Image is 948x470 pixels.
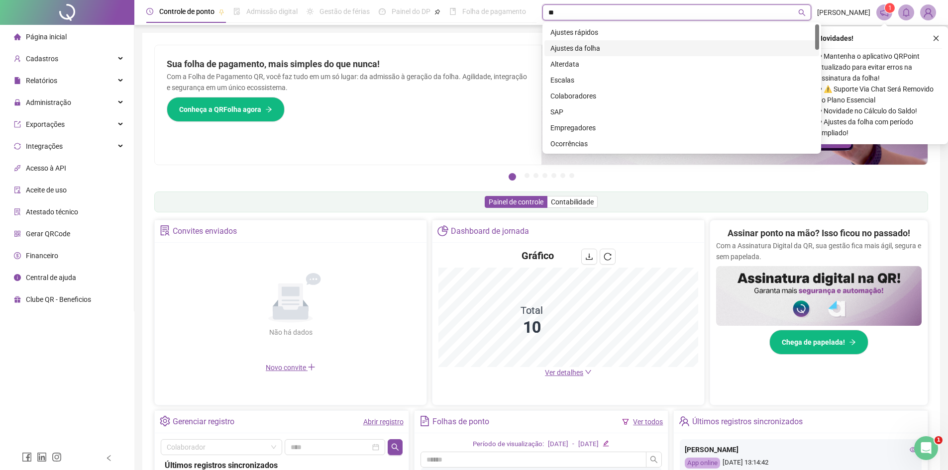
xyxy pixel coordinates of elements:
button: 2 [525,173,529,178]
h2: Sua folha de pagamento, mais simples do que nunca! [167,57,529,71]
div: Escalas [544,72,819,88]
button: 7 [569,173,574,178]
span: search [798,9,806,16]
span: Exportações [26,120,65,128]
span: Gerar QRCode [26,230,70,238]
img: banner%2F8d14a306-6205-4263-8e5b-06e9a85ad873.png [541,45,928,165]
span: reload [604,253,612,261]
span: audit [14,187,21,193]
sup: 1 [885,3,895,13]
span: arrow-right [265,106,272,113]
span: solution [160,225,170,236]
h4: Gráfico [522,249,554,263]
div: Ajustes da folha [544,40,819,56]
span: edit [603,440,609,447]
div: App online [685,458,720,469]
div: Colaboradores [544,88,819,104]
span: download [585,253,593,261]
span: Integrações [26,142,63,150]
div: Ajustes rápidos [550,27,813,38]
span: Página inicial [26,33,67,41]
span: home [14,33,21,40]
span: Clube QR - Beneficios [26,295,91,303]
div: SAP [550,106,813,117]
span: Atestado técnico [26,208,78,216]
div: Empregadores [550,122,813,133]
span: Painel do DP [392,7,430,15]
span: down [585,369,592,376]
span: team [679,416,689,426]
span: Novidades ! [818,33,853,44]
div: Convites enviados [173,223,237,240]
span: info-circle [14,274,21,281]
div: Não há dados [245,327,336,338]
img: 66692 [921,5,936,20]
span: sun [307,8,314,15]
button: 1 [509,173,516,181]
span: 1 [888,4,892,11]
span: Gestão de férias [319,7,370,15]
span: Cadastros [26,55,58,63]
a: Ver detalhes down [545,369,592,376]
span: Chega de papelada! [782,337,845,348]
span: user-add [14,55,21,62]
span: gift [14,296,21,303]
span: left [105,455,112,462]
span: setting [160,416,170,426]
span: file-done [233,8,240,15]
span: Folha de pagamento [462,7,526,15]
div: Folhas de ponto [432,413,489,430]
span: Acesso à API [26,164,66,172]
div: Período de visualização: [473,439,544,450]
span: Novo convite [266,364,316,372]
span: ⚬ ⚠️ Suporte Via Chat Será Removido do Plano Essencial [818,84,942,105]
span: search [391,443,399,451]
span: qrcode [14,230,21,237]
div: [DATE] [548,439,568,450]
button: 5 [551,173,556,178]
span: Ver detalhes [545,369,583,376]
p: Com a Folha de Pagamento QR, você faz tudo em um só lugar: da admissão à geração da folha. Agilid... [167,71,529,93]
div: SAP [544,104,819,120]
div: - [572,439,574,450]
a: Ver todos [633,418,663,426]
span: 1 [935,436,943,444]
span: ⚬ Novidade no Cálculo do Saldo! [818,105,942,116]
span: file [14,77,21,84]
span: Painel de controle [489,198,543,206]
button: 4 [542,173,547,178]
button: Conheça a QRFolha agora [167,97,285,122]
span: Financeiro [26,252,58,260]
button: 6 [560,173,565,178]
div: Ajustes rápidos [544,24,819,40]
span: ⚬ Ajustes da folha com período ampliado! [818,116,942,138]
div: Colaboradores [550,91,813,101]
span: facebook [22,452,32,462]
span: pushpin [434,9,440,15]
span: dashboard [379,8,386,15]
span: Conheça a QRFolha agora [179,104,261,115]
span: Contabilidade [551,198,594,206]
div: Empregadores [544,120,819,136]
span: arrow-right [849,339,856,346]
div: [DATE] 13:14:42 [685,458,917,469]
span: pushpin [218,9,224,15]
h2: Assinar ponto na mão? Isso ficou no passado! [728,226,910,240]
button: Chega de papelada! [769,330,868,355]
div: Ocorrências [544,136,819,152]
span: Controle de ponto [159,7,214,15]
span: bell [902,8,911,17]
span: export [14,121,21,128]
span: Central de ajuda [26,274,76,282]
span: close [933,35,940,42]
div: Alterdata [550,59,813,70]
iframe: Intercom live chat [914,436,938,460]
span: plus [308,363,316,371]
div: [DATE] [578,439,599,450]
div: [PERSON_NAME] [685,444,917,455]
span: file-text [420,416,430,426]
span: sync [14,143,21,150]
span: Administração [26,98,71,106]
span: api [14,165,21,172]
div: Ajustes da folha [550,43,813,54]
